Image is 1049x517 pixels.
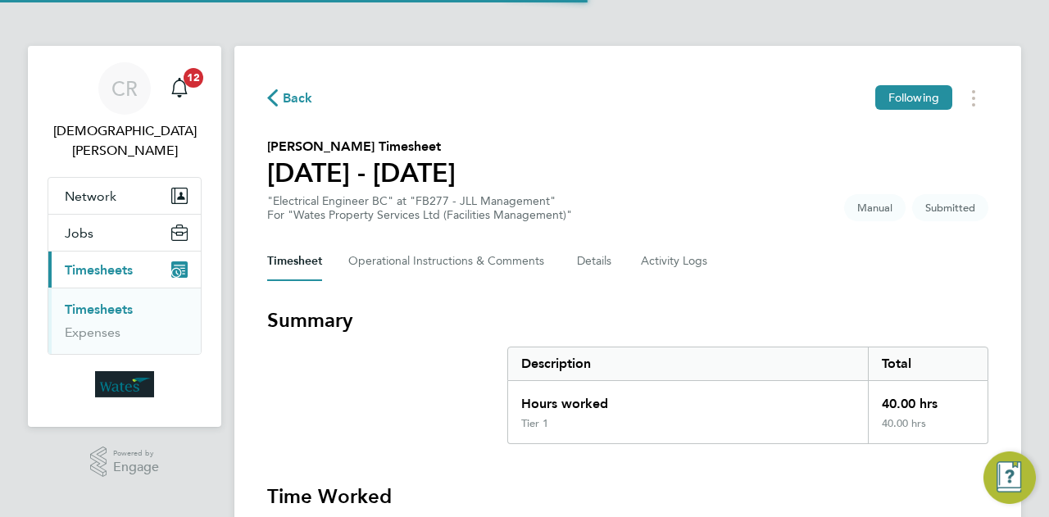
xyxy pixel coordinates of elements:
a: Expenses [65,324,120,340]
div: Summary [507,347,988,444]
span: 12 [184,68,203,88]
span: CR [111,78,138,99]
div: "Electrical Engineer BC" at "FB277 - JLL Management" [267,194,572,222]
h3: Summary [267,307,988,333]
button: Timesheet [267,242,322,281]
div: Description [508,347,868,380]
h1: [DATE] - [DATE] [267,156,456,189]
h3: Time Worked [267,483,988,510]
a: CR[DEMOGRAPHIC_DATA][PERSON_NAME] [48,62,202,161]
a: Timesheets [65,302,133,317]
button: Details [577,242,615,281]
div: Timesheets [48,288,201,354]
div: Total [868,347,988,380]
div: Hours worked [508,381,868,417]
span: Network [65,188,116,204]
span: Jobs [65,225,93,241]
span: This timesheet was manually created. [844,194,906,221]
span: Christian Romeo [48,121,202,161]
div: Tier 1 [521,417,548,430]
h2: [PERSON_NAME] Timesheet [267,137,456,156]
span: Following [888,90,939,105]
span: This timesheet is Submitted. [912,194,988,221]
a: Powered byEngage [90,447,160,478]
button: Timesheets [48,252,201,288]
button: Activity Logs [641,242,710,281]
div: For "Wates Property Services Ltd (Facilities Management)" [267,208,572,222]
span: Powered by [113,447,159,460]
button: Timesheets Menu [959,85,988,111]
button: Engage Resource Center [983,451,1036,504]
button: Back [267,88,313,108]
a: Go to home page [48,371,202,397]
div: 40.00 hrs [868,381,988,417]
span: Timesheets [65,262,133,278]
button: Network [48,178,201,214]
img: wates-logo-retina.png [95,371,154,397]
nav: Main navigation [28,46,221,427]
div: 40.00 hrs [868,417,988,443]
button: Following [875,85,952,110]
span: Engage [113,460,159,474]
span: Back [283,88,313,108]
a: 12 [163,62,196,115]
button: Operational Instructions & Comments [348,242,551,281]
button: Jobs [48,215,201,251]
